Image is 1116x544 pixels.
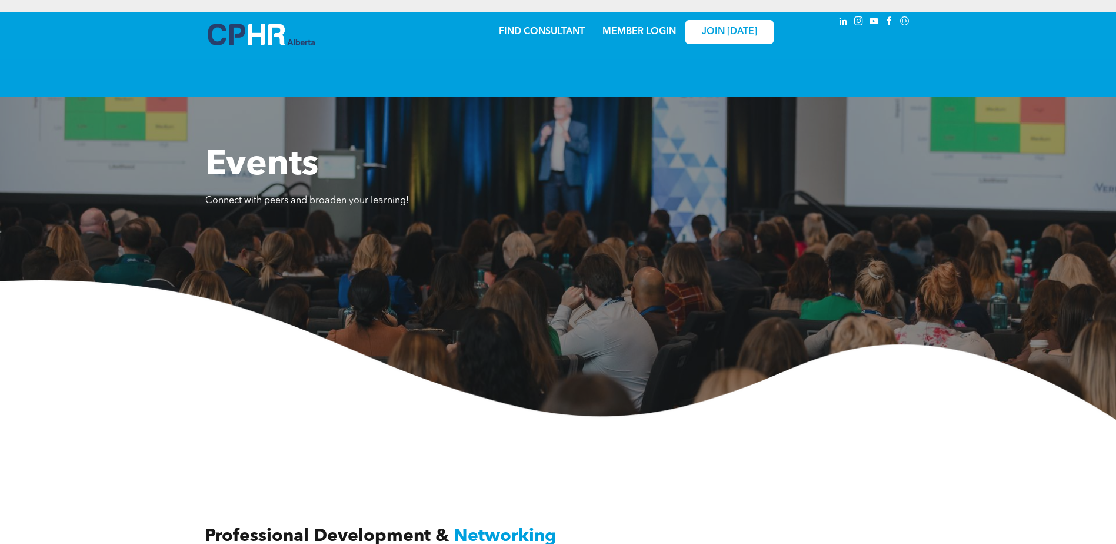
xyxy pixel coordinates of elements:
img: A blue and white logo for cp alberta [208,24,315,45]
a: Social network [898,15,911,31]
span: Connect with peers and broaden your learning! [205,196,409,205]
a: linkedin [837,15,850,31]
a: facebook [883,15,896,31]
span: Events [205,148,318,183]
a: youtube [868,15,881,31]
span: JOIN [DATE] [702,26,757,38]
a: FIND CONSULTANT [499,27,585,37]
a: JOIN [DATE] [685,20,774,44]
a: instagram [852,15,865,31]
a: MEMBER LOGIN [602,27,676,37]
